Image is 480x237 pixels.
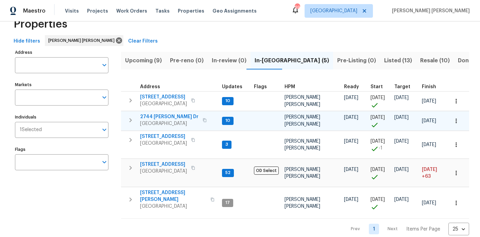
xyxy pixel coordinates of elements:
label: Address [15,50,108,54]
span: Projects [87,7,108,14]
span: [STREET_ADDRESS] [140,133,187,140]
span: [DATE] [344,167,358,172]
td: Project started on time [368,111,392,130]
span: [DATE] [422,167,437,172]
span: [GEOGRAPHIC_DATA] [140,100,187,107]
td: 63 day(s) past target finish date [445,159,474,187]
span: [DATE] [422,99,436,104]
span: 2744 [PERSON_NAME] Dr [140,113,199,120]
div: Projected renovation finish date [422,84,442,89]
a: Goto page 1 [369,224,379,234]
button: Open [100,93,109,102]
span: OD Select [254,167,279,175]
span: [DATE] [371,139,385,144]
label: Markets [15,83,108,87]
span: [STREET_ADDRESS] [140,94,187,100]
label: Flags [15,147,108,152]
span: 52 [223,170,233,176]
span: Finish [422,84,436,89]
span: [PERSON_NAME] [PERSON_NAME] [285,115,320,126]
span: 3 [223,142,231,147]
span: Resale (10) [420,56,450,65]
span: -1 [379,145,382,152]
span: [PERSON_NAME] [PERSON_NAME] [48,37,117,44]
span: [DATE] [394,167,409,172]
span: [DATE] [394,197,409,202]
div: [PERSON_NAME] [PERSON_NAME] [45,35,123,46]
span: [DATE] [394,139,409,144]
label: Individuals [15,115,108,119]
button: Clear Filters [125,35,160,48]
button: Open [100,157,109,167]
button: Hide filters [11,35,43,48]
span: Flags [254,84,267,89]
span: HPM [285,84,295,89]
span: Pre-reno (0) [170,56,204,65]
span: [GEOGRAPHIC_DATA] [140,120,199,127]
td: Project started on time [368,91,392,111]
td: 4 day(s) past target finish date [445,91,474,111]
nav: Pagination Navigation [344,223,469,235]
div: 99 [295,4,299,11]
span: [GEOGRAPHIC_DATA] [140,203,206,210]
span: Properties [178,7,204,14]
span: [STREET_ADDRESS][PERSON_NAME] [140,189,206,203]
span: Upcoming (9) [125,56,162,65]
span: [GEOGRAPHIC_DATA] [140,140,187,147]
span: [DATE] [371,115,385,120]
span: Clear Filters [128,37,158,46]
span: [DATE] [344,95,358,100]
button: Open [100,125,109,135]
span: 10 [223,98,233,104]
span: In-review (0) [212,56,246,65]
span: [DATE] [371,95,385,100]
span: Visits [65,7,79,14]
span: Hide filters [14,37,40,46]
span: [PERSON_NAME] [PERSON_NAME] [389,7,470,14]
span: Updates [222,84,242,89]
button: Open [100,60,109,70]
span: [GEOGRAPHIC_DATA] [140,168,187,175]
span: Target [394,84,410,89]
span: Address [140,84,160,89]
td: Project started 1 days early [368,131,392,159]
span: 17 [223,200,233,206]
span: [DATE] [394,95,409,100]
span: Start [371,84,383,89]
td: Project started on time [368,187,392,219]
span: [PERSON_NAME] [PERSON_NAME] [285,197,320,209]
td: Scheduled to finish 63 day(s) late [419,159,445,187]
span: [DATE] [371,167,385,172]
span: [DATE] [394,115,409,120]
span: Work Orders [116,7,147,14]
td: Project started on time [368,159,392,187]
span: [DATE] [344,115,358,120]
span: In-[GEOGRAPHIC_DATA] (5) [255,56,329,65]
span: Properties [14,21,67,28]
span: Maestro [23,7,46,14]
span: [DATE] [422,118,436,123]
span: [DATE] [344,197,358,202]
span: Pre-Listing (0) [337,56,376,65]
div: Target renovation project end date [394,84,416,89]
div: Earliest renovation start date (first business day after COE or Checkout) [344,84,365,89]
span: [PERSON_NAME] [PERSON_NAME] [285,139,320,151]
span: [PERSON_NAME] [PERSON_NAME] [285,167,320,179]
span: Ready [344,84,359,89]
p: Items Per Page [406,226,440,233]
div: Actual renovation start date [371,84,389,89]
span: Listed (13) [384,56,412,65]
span: [GEOGRAPHIC_DATA] [310,7,357,14]
span: Tasks [155,9,170,13]
span: +63 [422,173,431,180]
span: [DATE] [422,142,436,147]
span: [DATE] [344,139,358,144]
span: [STREET_ADDRESS] [140,161,187,168]
span: [PERSON_NAME] [PERSON_NAME] [285,95,320,107]
span: [DATE] [422,201,436,205]
span: Geo Assignments [212,7,257,14]
span: [DATE] [371,197,385,202]
span: 1 Selected [20,127,42,133]
span: 10 [223,118,233,124]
